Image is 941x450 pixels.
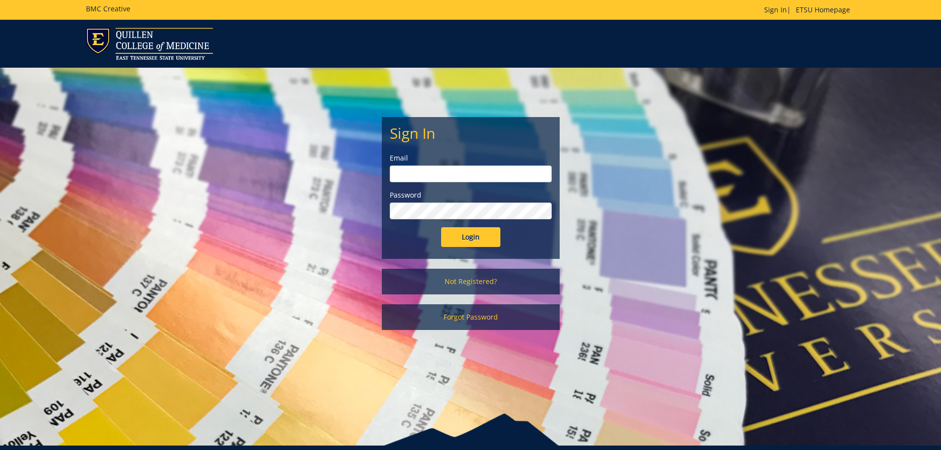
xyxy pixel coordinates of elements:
input: Login [441,227,500,247]
a: Forgot Password [382,304,560,330]
label: Email [390,153,552,163]
img: ETSU logo [86,28,213,60]
a: Sign In [764,5,787,14]
a: Not Registered? [382,269,560,294]
h2: Sign In [390,125,552,141]
label: Password [390,190,552,200]
p: | [764,5,855,15]
a: ETSU Homepage [791,5,855,14]
h5: BMC Creative [86,5,130,12]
